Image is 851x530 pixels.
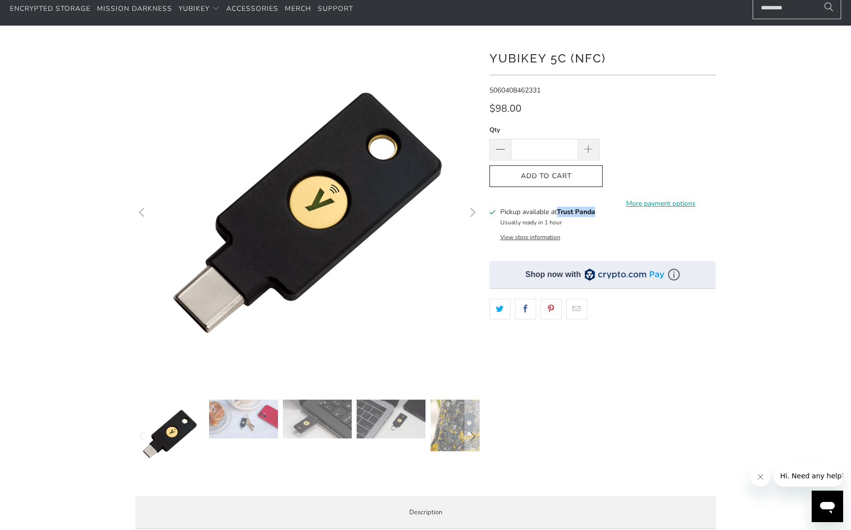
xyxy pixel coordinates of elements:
a: Share this on Facebook [515,299,536,319]
small: Usually ready in 1 hour [500,218,562,226]
span: Support [318,4,353,13]
span: Merch [285,4,311,13]
h1: YubiKey 5C (NFC) [489,48,716,67]
span: Hi. Need any help? [6,7,71,15]
a: YubiKey 5C (NFC) - Trust Panda [135,40,480,385]
img: YubiKey 5C (NFC) - Trust Panda [283,400,352,438]
a: More payment options [606,198,716,209]
label: Qty [489,125,600,135]
h3: Pickup available at [500,207,595,217]
iframe: Button to launch messaging window [812,491,843,522]
span: Accessories [226,4,278,13]
img: YubiKey 5C (NFC) - Trust Panda [430,400,499,451]
span: Encrypted Storage [10,4,91,13]
a: Email this to a friend [566,299,587,319]
button: Previous [135,400,151,473]
button: Add to Cart [489,165,603,187]
iframe: Close message [751,467,770,487]
button: Next [464,40,480,385]
img: YubiKey 5C (NFC) - Trust Panda [357,400,425,438]
iframe: Reviews Widget [489,337,716,370]
a: Share this on Pinterest [541,299,562,319]
span: YubiKey [179,4,210,13]
span: Mission Darkness [97,4,172,13]
button: Previous [135,40,151,385]
button: View store information [500,233,560,241]
span: $98.00 [489,102,521,115]
button: Next [464,400,480,473]
label: Description [135,496,716,529]
img: YubiKey 5C (NFC) - Trust Panda [209,400,278,438]
img: YubiKey 5C (NFC) - Trust Panda [135,400,204,468]
b: Trust Panda [557,207,595,217]
iframe: Message from company [774,465,843,487]
span: Add to Cart [500,172,592,181]
span: 5060408462331 [489,86,541,95]
div: Shop now with [525,269,581,280]
a: Share this on Twitter [489,299,511,319]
